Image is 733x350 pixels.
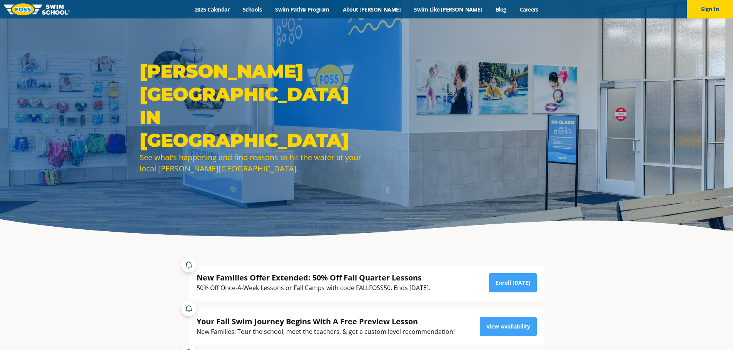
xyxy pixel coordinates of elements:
div: New Families Offer Extended: 50% Off Fall Quarter Lessons [197,272,430,283]
a: Swim Path® Program [269,6,336,13]
div: Your Fall Swim Journey Begins With A Free Preview Lesson [197,316,455,327]
a: 2025 Calendar [188,6,236,13]
img: FOSS Swim School Logo [4,3,70,15]
a: Swim Like [PERSON_NAME] [407,6,489,13]
a: About [PERSON_NAME] [336,6,407,13]
a: Blog [489,6,513,13]
div: See what’s happening and find reasons to hit the water at your local [PERSON_NAME][GEOGRAPHIC_DATA]. [140,152,363,174]
a: Schools [236,6,269,13]
div: 50% Off Once-A-Week Lessons or Fall Camps with code FALLFOSS50. Ends [DATE]. [197,283,430,293]
h1: [PERSON_NAME][GEOGRAPHIC_DATA] in [GEOGRAPHIC_DATA] [140,60,363,152]
a: Careers [513,6,545,13]
a: View Availability [480,317,537,336]
div: New Families: Tour the school, meet the teachers, & get a custom level recommendation! [197,327,455,337]
a: Enroll [DATE] [489,273,537,292]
